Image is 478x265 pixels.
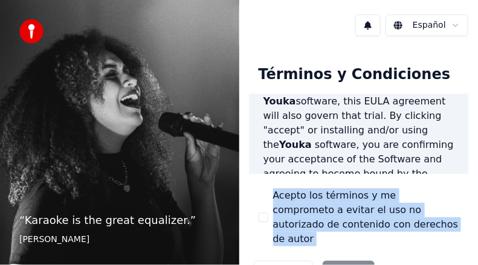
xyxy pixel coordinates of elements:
span: Youka [263,95,296,107]
p: “ Karaoke is the great equalizer. ” [19,212,220,229]
img: youka [19,19,44,43]
div: Términos y Condiciones [249,56,460,94]
footer: [PERSON_NAME] [19,234,220,246]
p: If you register for a free trial of the software, this EULA agreement will also govern that trial... [263,80,454,196]
label: Acepto los términos y me comprometo a evitar el uso no autorizado de contenido con derechos de autor [273,188,459,246]
span: Youka [279,139,312,150]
